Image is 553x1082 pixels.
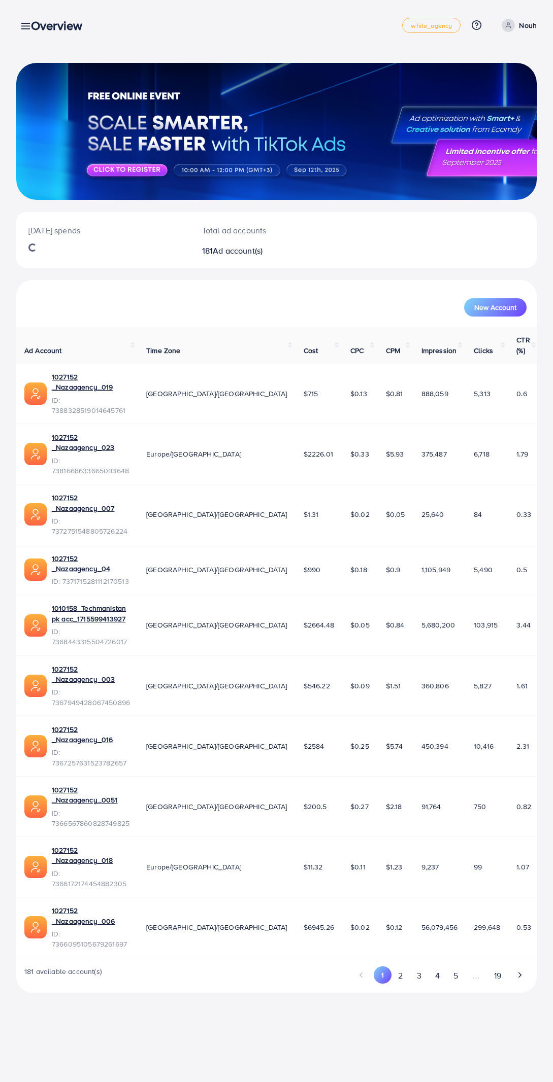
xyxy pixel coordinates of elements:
[421,389,448,399] span: 888,059
[52,785,130,806] a: 1027152 _Nazaagency_0051
[304,620,334,630] span: $2664.48
[202,246,308,256] h2: 181
[421,345,457,356] span: Impression
[474,345,493,356] span: Clicks
[52,747,130,768] span: ID: 7367257631523782657
[202,224,308,236] p: Total ad accounts
[516,681,528,691] span: 1.61
[24,382,47,405] img: ic-ads-acc.e4c84228.svg
[421,681,449,691] span: 360,806
[304,509,319,519] span: $1.31
[350,449,369,459] span: $0.33
[24,966,102,985] span: 181 available account(s)
[350,862,366,872] span: $0.11
[304,862,323,872] span: $11.32
[374,966,392,984] button: Go to page 1
[146,449,241,459] span: Europe/[GEOGRAPHIC_DATA]
[304,801,327,812] span: $200.5
[24,503,47,526] img: ic-ads-acc.e4c84228.svg
[52,372,130,393] a: 1027152 _Nazaagency_019
[304,389,318,399] span: $715
[52,664,130,685] a: 1027152 _Nazaagency_003
[474,741,494,751] span: 10,416
[446,966,465,985] button: Go to page 5
[146,345,180,356] span: Time Zone
[350,620,370,630] span: $0.05
[510,1036,545,1074] iframe: Chat
[511,966,529,984] button: Go to next page
[52,929,130,950] span: ID: 7366095105679261697
[386,741,403,751] span: $5.74
[24,443,47,465] img: ic-ads-acc.e4c84228.svg
[516,335,530,355] span: CTR (%)
[350,509,370,519] span: $0.02
[421,741,448,751] span: 450,394
[146,922,287,932] span: [GEOGRAPHIC_DATA]/[GEOGRAPHIC_DATA]
[146,389,287,399] span: [GEOGRAPHIC_DATA]/[GEOGRAPHIC_DATA]
[421,565,450,575] span: 1,105,949
[304,565,321,575] span: $990
[24,735,47,757] img: ic-ads-acc.e4c84228.svg
[146,741,287,751] span: [GEOGRAPHIC_DATA]/[GEOGRAPHIC_DATA]
[386,389,403,399] span: $0.81
[421,922,458,932] span: 56,079,456
[304,345,318,356] span: Cost
[392,966,410,985] button: Go to page 2
[24,795,47,818] img: ic-ads-acc.e4c84228.svg
[52,395,130,416] span: ID: 7388328519014645761
[146,509,287,519] span: [GEOGRAPHIC_DATA]/[GEOGRAPHIC_DATA]
[516,389,527,399] span: 0.6
[474,449,490,459] span: 6,718
[386,509,405,519] span: $0.05
[421,509,444,519] span: 25,640
[353,966,529,985] ul: Pagination
[386,681,401,691] span: $1.51
[52,576,130,586] span: ID: 7371715281112170513
[516,741,529,751] span: 2.31
[421,862,439,872] span: 9,237
[421,449,447,459] span: 375,487
[411,22,452,29] span: white_agency
[474,304,516,311] span: New Account
[304,681,330,691] span: $546.22
[304,922,334,932] span: $6945.26
[386,801,402,812] span: $2.18
[52,432,130,453] a: 1027152 _Nazaagency_023
[516,620,531,630] span: 3.44
[304,741,324,751] span: $2584
[52,845,130,866] a: 1027152 _Nazaagency_018
[350,565,367,575] span: $0.18
[146,862,241,872] span: Europe/[GEOGRAPHIC_DATA]
[24,856,47,878] img: ic-ads-acc.e4c84228.svg
[516,509,531,519] span: 0.33
[421,801,441,812] span: 91,764
[52,687,130,708] span: ID: 7367949428067450896
[386,862,403,872] span: $1.23
[386,449,404,459] span: $5.93
[474,922,500,932] span: 299,648
[516,801,531,812] span: 0.82
[386,620,405,630] span: $0.84
[52,868,130,889] span: ID: 7366172174454882305
[350,345,364,356] span: CPC
[474,620,498,630] span: 103,915
[146,801,287,812] span: [GEOGRAPHIC_DATA]/[GEOGRAPHIC_DATA]
[350,741,369,751] span: $0.25
[52,553,130,574] a: 1027152 _Nazaagency_04
[474,509,482,519] span: 84
[487,966,508,985] button: Go to page 19
[474,801,486,812] span: 750
[474,565,493,575] span: 5,490
[146,565,287,575] span: [GEOGRAPHIC_DATA]/[GEOGRAPHIC_DATA]
[519,19,537,31] p: Nouh
[350,801,369,812] span: $0.27
[31,18,90,33] h3: Overview
[52,493,130,513] a: 1027152 _Nazaagency_007
[402,18,461,33] a: white_agency
[24,675,47,697] img: ic-ads-acc.e4c84228.svg
[52,456,130,476] span: ID: 7381668633665093648
[498,19,537,32] a: Nouh
[350,389,367,399] span: $0.13
[52,603,130,624] a: 1010158_Techmanistan pk acc_1715599413927
[474,681,492,691] span: 5,827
